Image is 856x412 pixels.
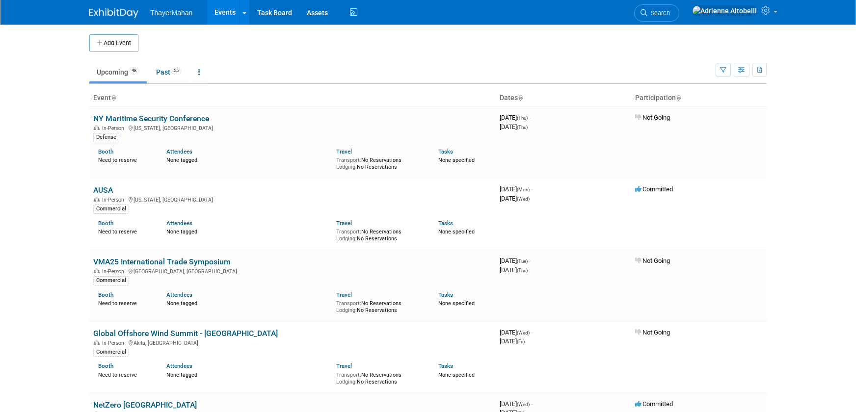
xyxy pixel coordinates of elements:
div: No Reservations No Reservations [336,370,424,385]
span: In-Person [102,340,127,346]
div: Commercial [93,348,129,357]
span: - [529,257,531,264]
th: Event [89,90,496,106]
a: Tasks [438,291,453,298]
span: [DATE] [500,114,531,121]
a: Attendees [166,362,192,369]
span: Lodging: [336,235,357,242]
span: [DATE] [500,329,533,336]
div: Akita, [GEOGRAPHIC_DATA] [93,338,492,346]
a: Travel [336,291,352,298]
span: - [529,114,531,121]
span: (Wed) [517,196,530,202]
span: Committed [635,185,673,193]
span: [DATE] [500,337,525,345]
span: [DATE] [500,185,533,193]
img: In-Person Event [94,197,100,202]
span: [DATE] [500,123,528,130]
img: Adrienne Altobelli [692,5,757,16]
span: - [531,329,533,336]
span: In-Person [102,125,127,131]
a: Upcoming48 [89,63,147,81]
div: [US_STATE], [GEOGRAPHIC_DATA] [93,124,492,131]
div: [GEOGRAPHIC_DATA], [GEOGRAPHIC_DATA] [93,267,492,275]
span: Not Going [635,257,670,264]
span: Lodging: [336,307,357,313]
div: No Reservations No Reservations [336,155,424,170]
span: Transport: [336,300,361,307]
span: - [531,185,533,193]
a: Global Offshore Wind Summit - [GEOGRAPHIC_DATA] [93,329,278,338]
span: (Fri) [517,339,525,344]
a: Attendees [166,291,192,298]
div: Need to reserve [98,155,152,164]
button: Add Event [89,34,138,52]
a: Search [634,4,679,22]
span: (Thu) [517,268,528,273]
span: (Tue) [517,258,528,264]
div: None tagged [166,370,329,379]
img: In-Person Event [94,125,100,130]
span: In-Person [102,268,127,275]
span: Lodging: [336,164,357,170]
div: None tagged [166,298,329,307]
img: In-Person Event [94,268,100,273]
a: Sort by Participation Type [676,94,681,102]
div: No Reservations No Reservations [336,227,424,242]
a: Travel [336,362,352,369]
span: [DATE] [500,400,533,408]
span: [DATE] [500,195,530,202]
span: Transport: [336,229,361,235]
a: NY Maritime Security Conference [93,114,209,123]
a: Attendees [166,148,192,155]
a: Tasks [438,220,453,227]
a: Sort by Start Date [518,94,523,102]
span: Transport: [336,372,361,378]
a: VMA25 International Trade Symposium [93,257,231,266]
div: Commercial [93,276,129,285]
span: (Mon) [517,187,530,192]
div: Commercial [93,205,129,213]
a: Past55 [149,63,189,81]
div: Defense [93,133,119,142]
a: AUSA [93,185,113,195]
span: - [531,400,533,408]
span: None specified [438,157,475,163]
span: None specified [438,372,475,378]
span: In-Person [102,197,127,203]
span: 55 [171,67,182,75]
a: Attendees [166,220,192,227]
img: In-Person Event [94,340,100,345]
span: (Thu) [517,115,528,121]
span: None specified [438,229,475,235]
span: Committed [635,400,673,408]
div: None tagged [166,155,329,164]
a: Tasks [438,362,453,369]
th: Participation [631,90,767,106]
span: (Thu) [517,125,528,130]
a: Booth [98,362,113,369]
div: None tagged [166,227,329,235]
div: Need to reserve [98,227,152,235]
a: Booth [98,220,113,227]
span: [DATE] [500,257,531,264]
a: Booth [98,291,113,298]
div: Need to reserve [98,298,152,307]
span: Lodging: [336,379,357,385]
span: Not Going [635,114,670,121]
span: Search [647,9,670,17]
span: None specified [438,300,475,307]
a: Travel [336,148,352,155]
div: Need to reserve [98,370,152,379]
a: Sort by Event Name [111,94,116,102]
span: ThayerMahan [150,9,192,17]
span: (Wed) [517,402,530,407]
a: Travel [336,220,352,227]
div: [US_STATE], [GEOGRAPHIC_DATA] [93,195,492,203]
th: Dates [496,90,631,106]
img: ExhibitDay [89,8,138,18]
a: Tasks [438,148,453,155]
span: Not Going [635,329,670,336]
span: Transport: [336,157,361,163]
a: Booth [98,148,113,155]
